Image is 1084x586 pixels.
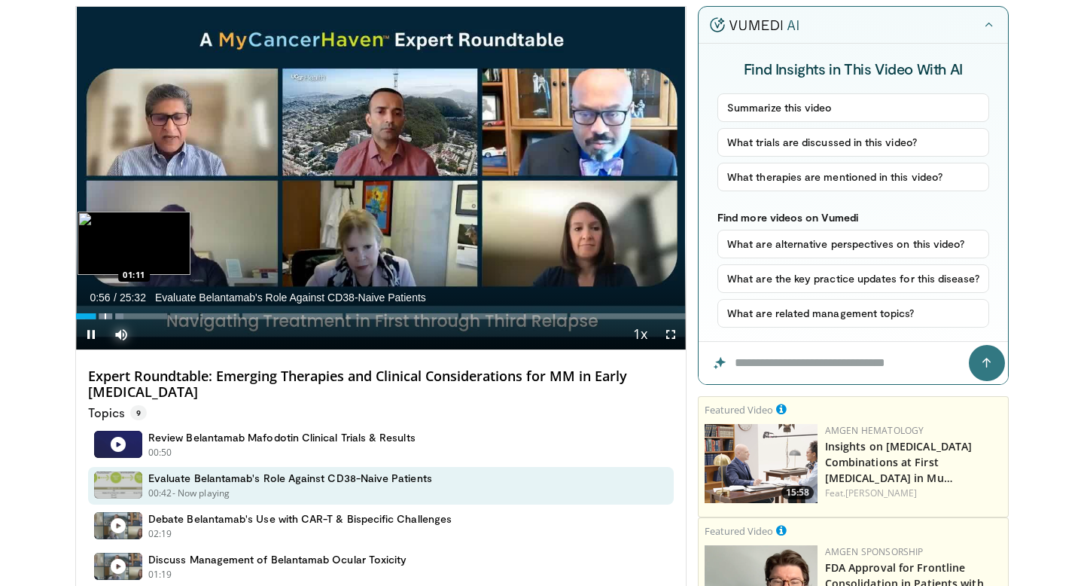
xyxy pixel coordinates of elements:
img: vumedi-ai-logo.v2.svg [710,17,799,32]
a: 15:58 [705,424,818,503]
input: Question for the AI [699,342,1008,384]
button: What therapies are mentioned in this video? [717,163,989,191]
h4: Debate Belantamab's Use with CAR-T & Bispecific Challenges [148,512,452,526]
button: Playback Rate [626,319,656,349]
div: Feat. [825,487,1002,500]
h4: Evaluate Belantamab's Role Against CD38-Naive Patients [148,472,432,485]
a: [PERSON_NAME] [845,487,917,499]
p: 00:42 [148,487,172,500]
h4: Find Insights in This Video With AI [717,59,989,78]
span: / [114,291,117,304]
p: 01:19 [148,568,172,581]
h4: Expert Roundtable: Emerging Therapies and Clinical Considerations for MM in Early [MEDICAL_DATA] [88,368,674,401]
button: Pause [76,319,106,349]
button: Summarize this video [717,93,989,122]
small: Featured Video [705,403,773,417]
p: Topics [88,405,147,420]
h4: Discuss Management of Belantamab Ocular Toxicity [148,553,406,566]
button: What are alternative perspectives on this video? [717,230,989,258]
button: What are the key practice updates for this disease? [717,264,989,293]
p: 02:19 [148,527,172,541]
video-js: Video Player [76,7,686,350]
p: 00:50 [148,446,172,459]
small: Featured Video [705,524,773,538]
p: - Now playing [172,487,230,500]
h4: Review Belantamab Mafodotin Clinical Trials & Results [148,431,416,444]
a: Amgen Hematology [825,424,924,437]
button: What are related management topics? [717,299,989,328]
a: Insights on [MEDICAL_DATA] Combinations at First [MEDICAL_DATA] in Mu… [825,439,973,485]
a: Amgen Sponsorship [825,545,924,558]
div: Progress Bar [76,313,686,319]
button: Fullscreen [656,319,686,349]
span: 15:58 [781,486,814,499]
img: image.jpeg [78,212,190,275]
span: 0:56 [90,291,110,304]
span: 25:32 [120,291,146,304]
p: Find more videos on Vumedi [717,211,989,224]
img: 9d2930a7-d6f2-468a-930e-ee4a3f7aed3e.png.150x105_q85_crop-smart_upscale.png [705,424,818,503]
span: Evaluate Belantamab's Role Against CD38-Naive Patients [155,291,426,304]
button: Mute [106,319,136,349]
button: What trials are discussed in this video? [717,128,989,157]
span: 9 [130,405,147,420]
